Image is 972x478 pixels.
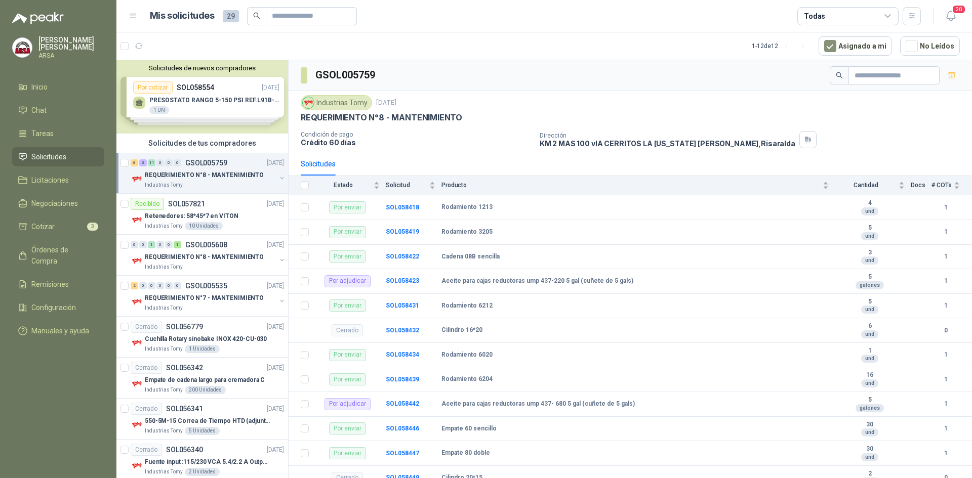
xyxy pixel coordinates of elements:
[835,396,905,404] b: 5
[145,293,264,303] p: REQUERIMIENTO N°7 - MANTENIMIENTO
[120,64,284,72] button: Solicitudes de nuevos compradores
[267,158,284,168] p: [DATE]
[441,326,482,334] b: Cilindro 16*20
[145,416,271,426] p: 550-5M-15 Correa de Tiempo HTD (adjuntar ficha y /o imagenes)
[835,298,905,306] b: 5
[835,445,905,453] b: 30
[931,350,960,360] b: 1
[301,158,336,169] div: Solicitudes
[185,222,223,230] div: 10 Unidades
[185,345,220,353] div: 1 Unidades
[145,468,183,476] p: Industrias Tomy
[145,222,183,230] p: Industrias Tomy
[856,404,884,412] div: galones
[386,425,419,432] a: SOL058446
[386,253,419,260] a: SOL058422
[267,404,284,414] p: [DATE]
[12,194,104,213] a: Negociaciones
[31,105,47,116] span: Chat
[441,228,493,236] b: Rodamiento 3205
[301,138,532,147] p: Crédito 60 días
[931,399,960,409] b: 1
[441,302,493,310] b: Rodamiento 6212
[223,10,239,22] span: 29
[12,101,104,120] a: Chat
[332,324,363,336] div: Cerrado
[931,252,960,262] b: 1
[131,157,286,189] a: 6 2 11 0 0 0 GSOL005759[DATE] Company LogoREQUERIMIENTO N°8 - MANTENIMIENTOIndustrias Tomy
[31,151,66,162] span: Solicitudes
[441,277,633,285] b: Aceite para cajas reductoras ump 437-220 5 gal (cuñete de 5 gals)
[156,159,164,166] div: 0
[861,306,878,314] div: und
[145,181,183,189] p: Industrias Tomy
[131,280,286,312] a: 2 0 0 0 0 0 GSOL005535[DATE] Company LogoREQUERIMIENTO N°7 - MANTENIMIENTOIndustrias Tomy
[166,323,203,330] p: SOL056779
[386,182,427,189] span: Solicitud
[931,375,960,384] b: 1
[267,445,284,455] p: [DATE]
[267,281,284,291] p: [DATE]
[267,199,284,209] p: [DATE]
[145,304,183,312] p: Industrias Tomy
[329,349,366,361] div: Por enviar
[145,457,271,467] p: Fuente input :115/230 VCA 5.4/2.2 A Output: 24 VDC 10 A 47-63 Hz
[267,240,284,250] p: [DATE]
[31,175,69,186] span: Licitaciones
[819,36,892,56] button: Asignado a mi
[116,399,288,440] a: CerradoSOL056341[DATE] Company Logo550-5M-15 Correa de Tiempo HTD (adjuntar ficha y /o imagenes)I...
[166,446,203,453] p: SOL056340
[835,199,905,207] b: 4
[931,182,952,189] span: # COTs
[861,207,878,215] div: und
[386,351,419,358] b: SOL058434
[185,427,220,435] div: 5 Unidades
[861,428,878,437] div: und
[131,296,143,308] img: Company Logo
[329,250,366,263] div: Por enviar
[131,460,143,472] img: Company Logo
[131,241,138,248] div: 0
[835,421,905,429] b: 30
[116,194,288,235] a: RecibidoSOL057821[DATE] Company LogoRetenedores: 58*45*7 en VITONIndustrias Tomy10 Unidades
[131,362,162,374] div: Cerrado
[835,371,905,379] b: 16
[116,358,288,399] a: CerradoSOL056342[DATE] Company LogoEmpate de cadena largo para cremadora CIndustrias Tomy200 Unid...
[131,239,286,271] a: 0 0 1 0 0 1 GSOL005608[DATE] Company LogoREQUERIMIENTO N°8 - MANTENIMIENTOIndustrias Tomy
[116,60,288,134] div: Solicitudes de nuevos compradoresPor cotizarSOL058554[DATE] PRESOSTATO RANGO 5-150 PSI REF.L91B-1...
[861,330,878,338] div: und
[931,227,960,237] b: 1
[87,223,98,231] span: 3
[325,275,371,287] div: Por adjudicar
[861,379,878,387] div: und
[31,325,89,336] span: Manuales y ayuda
[911,176,931,195] th: Docs
[861,232,878,240] div: und
[116,134,288,153] div: Solicitudes de tus compradores
[441,182,821,189] span: Producto
[145,375,265,385] p: Empate de cadena largo para cremadora C
[131,214,143,226] img: Company Logo
[441,253,500,261] b: Cadena 08B sencilla
[31,198,78,209] span: Negociaciones
[329,422,366,434] div: Por enviar
[540,139,795,148] p: KM 2 MAS 100 vIA CERRITOS LA [US_STATE] [PERSON_NAME] , Risaralda
[12,298,104,317] a: Configuración
[174,159,181,166] div: 0
[131,444,162,456] div: Cerrado
[752,38,811,54] div: 1 - 12 de 12
[441,425,497,433] b: Empate 60 sencillo
[253,12,260,19] span: search
[835,347,905,355] b: 1
[145,211,238,221] p: Retenedores: 58*45*7 en VITON
[835,273,905,281] b: 5
[861,355,878,363] div: und
[131,198,164,210] div: Recibido
[835,322,905,330] b: 6
[835,249,905,257] b: 3
[139,241,147,248] div: 0
[150,9,215,23] h1: Mis solicitudes
[931,424,960,433] b: 1
[12,240,104,271] a: Órdenes de Compra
